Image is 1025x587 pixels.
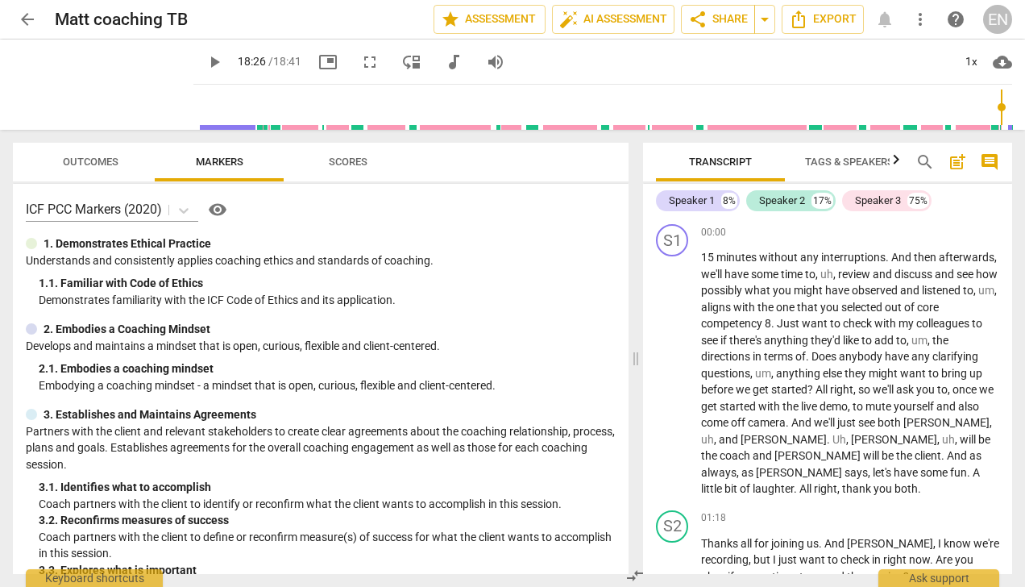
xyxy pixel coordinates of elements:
[777,317,802,330] span: Just
[731,416,748,429] span: off
[983,5,1012,34] button: EN
[778,553,799,566] span: just
[840,553,872,566] span: check
[791,416,814,429] span: And
[776,367,823,380] span: anything
[883,553,909,566] span: right
[701,400,720,413] span: get
[938,537,944,550] span: I
[944,537,973,550] span: know
[994,284,997,297] span: ,
[812,570,847,583] span: record
[955,553,973,566] span: you
[701,268,724,281] span: we'll
[847,537,933,550] span: [PERSON_NAME]
[878,569,999,587] div: Ask support
[847,570,865,583] span: the
[799,482,814,495] span: All
[39,479,616,496] div: 3. 1. Identifies what to accomplish
[782,5,864,34] button: Export
[873,383,896,396] span: we'll
[669,193,715,209] div: Speaker 1
[915,449,941,462] span: client
[967,466,973,479] span: .
[755,367,771,380] span: Filler word
[944,149,970,175] button: Add summary
[909,553,930,566] span: now
[806,350,811,363] span: .
[716,251,759,264] span: minutes
[754,537,771,550] span: for
[874,334,896,347] span: add
[797,301,820,314] span: that
[701,482,724,495] span: little
[44,235,211,252] p: 1. Demonstrates Ethical Practice
[947,449,969,462] span: And
[821,251,886,264] span: interruptions
[733,301,757,314] span: with
[765,317,771,330] span: 8
[701,553,749,566] span: recording
[701,570,728,583] span: okay
[39,562,616,579] div: 3. 3. Explores what is important
[753,350,764,363] span: in
[874,482,894,495] span: you
[397,48,426,77] button: View player as separate pane
[979,383,994,396] span: we
[39,292,616,309] p: Demonstrates familiarity with the ICF Code of Ethics and its application.
[894,482,918,495] span: both
[911,350,932,363] span: any
[44,406,256,423] p: 3. Establishes and Maintains Agreements
[701,383,736,396] span: before
[918,482,921,495] span: .
[39,496,616,513] p: Coach partners with the client to identify or reconfirm what the client wants to accomplish in th...
[402,52,421,72] span: move_down
[891,251,914,264] span: And
[721,193,737,209] div: 8%
[795,350,806,363] span: of
[800,251,821,264] span: any
[39,529,616,562] p: Coach partners with the client to define or reconfirm measure(s) of success for what the client w...
[912,149,938,175] button: Search
[958,400,979,413] span: also
[26,338,616,355] p: Develops and maintains a mindset that is open, curious, flexible and client-centered.
[701,367,750,380] span: questions
[807,383,815,396] span: ?
[839,350,885,363] span: anybody
[863,449,882,462] span: will
[942,433,955,446] span: Filler word
[681,5,755,34] button: Share
[786,416,791,429] span: .
[973,284,978,297] span: ,
[815,268,820,281] span: ,
[900,284,922,297] span: and
[807,537,819,550] span: us
[714,433,719,446] span: ,
[701,251,716,264] span: 15
[858,383,873,396] span: so
[789,10,857,29] span: Export
[750,367,755,380] span: ,
[978,284,994,297] span: Filler word
[825,284,852,297] span: have
[701,226,726,239] span: 00:00
[915,152,935,172] span: search
[741,537,754,550] span: all
[833,268,838,281] span: ,
[776,301,797,314] span: one
[894,268,935,281] span: discuss
[688,10,748,29] span: Share
[434,5,546,34] button: Assessment
[894,466,920,479] span: have
[238,55,266,68] span: 18:26
[701,301,733,314] span: aligns
[933,537,938,550] span: ,
[941,449,947,462] span: .
[922,284,963,297] span: listened
[896,449,915,462] span: the
[753,383,771,396] span: get
[885,301,904,314] span: out
[842,482,874,495] span: thank
[756,466,844,479] span: [PERSON_NAME]
[907,334,911,347] span: ,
